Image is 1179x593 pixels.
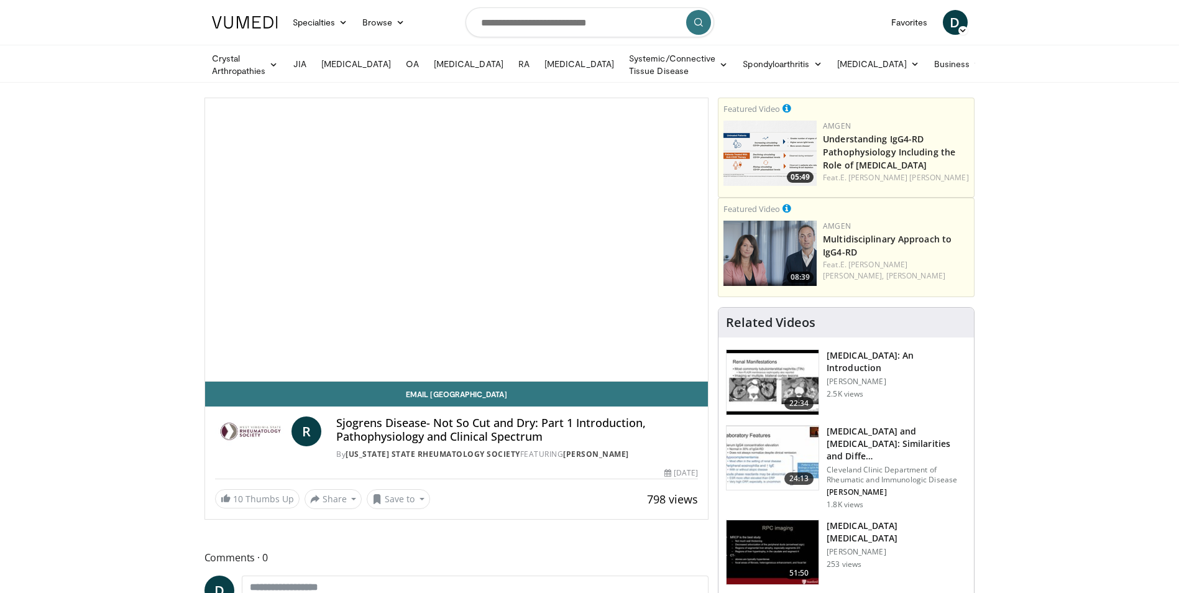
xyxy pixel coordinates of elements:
[735,52,829,76] a: Spondyloarthritis
[367,489,430,509] button: Save to
[215,489,300,508] a: 10 Thumbs Up
[726,425,966,510] a: 24:13 [MEDICAL_DATA] and [MEDICAL_DATA]: Similarities and Diffe… Cleveland Clinic Department of R...
[355,10,412,35] a: Browse
[726,315,815,330] h4: Related Videos
[784,472,814,485] span: 24:13
[727,350,819,415] img: 47980f05-c0f7-4192-9362-4cb0fcd554e5.150x105_q85_crop-smart_upscale.jpg
[204,549,709,566] span: Comments 0
[726,349,966,415] a: 22:34 [MEDICAL_DATA]: An Introduction [PERSON_NAME] 2.5K views
[723,221,817,286] a: 08:39
[823,259,969,282] div: Feat.
[827,520,966,545] h3: [MEDICAL_DATA] [MEDICAL_DATA]
[823,233,952,258] a: Multidisciplinary Approach to IgG4-RD
[827,465,966,485] p: Cleveland Clinic Department of Rheumatic and Immunologic Disease
[784,567,814,579] span: 51:50
[622,52,735,77] a: Systemic/Connective Tissue Disease
[726,520,966,586] a: 51:50 [MEDICAL_DATA] [MEDICAL_DATA] [PERSON_NAME] 253 views
[784,397,814,410] span: 22:34
[286,52,314,76] a: JIA
[823,133,955,171] a: Understanding IgG4-RD Pathophysiology Including the Role of [MEDICAL_DATA]
[563,449,629,459] a: [PERSON_NAME]
[886,270,945,281] a: [PERSON_NAME]
[827,559,861,569] p: 253 views
[647,492,698,507] span: 798 views
[723,121,817,186] a: 05:49
[727,520,819,585] img: 5f02b353-f81e-40e5-bc35-c432a737a304.150x105_q85_crop-smart_upscale.jpg
[827,500,863,510] p: 1.8K views
[723,121,817,186] img: 3e5b4ad1-6d9b-4d8f-ba8e-7f7d389ba880.png.150x105_q85_crop-smart_upscale.png
[723,221,817,286] img: 04ce378e-5681-464e-a54a-15375da35326.png.150x105_q85_crop-smart_upscale.png
[537,52,622,76] a: [MEDICAL_DATA]
[840,172,969,183] a: E. [PERSON_NAME] [PERSON_NAME]
[205,98,709,382] video-js: Video Player
[823,221,851,231] a: Amgen
[305,489,362,509] button: Share
[827,389,863,399] p: 2.5K views
[346,449,520,459] a: [US_STATE] State Rheumatology Society
[664,467,698,479] div: [DATE]
[398,52,426,76] a: OA
[827,425,966,462] h3: [MEDICAL_DATA] and [MEDICAL_DATA]: Similarities and Diffe…
[787,172,814,183] span: 05:49
[827,349,966,374] h3: [MEDICAL_DATA]: An Introduction
[830,52,927,76] a: [MEDICAL_DATA]
[827,547,966,557] p: [PERSON_NAME]
[827,487,966,497] p: [PERSON_NAME]
[823,172,969,183] div: Feat.
[212,16,278,29] img: VuMedi Logo
[204,52,286,77] a: Crystal Arthropathies
[884,10,935,35] a: Favorites
[943,10,968,35] a: D
[314,52,398,76] a: [MEDICAL_DATA]
[466,7,714,37] input: Search topics, interventions
[336,449,698,460] div: By FEATURING
[285,10,356,35] a: Specialties
[426,52,511,76] a: [MEDICAL_DATA]
[215,416,287,446] img: West Virginia State Rheumatology Society
[827,377,966,387] p: [PERSON_NAME]
[233,493,243,505] span: 10
[511,52,537,76] a: RA
[823,121,851,131] a: Amgen
[336,416,698,443] h4: Sjogrens Disease- Not So Cut and Dry: Part 1 Introduction, Pathophysiology and Clinical Spectrum
[205,382,709,407] a: Email [GEOGRAPHIC_DATA]
[727,426,819,490] img: 639ae221-5c05-4739-ae6e-a8d6e95da367.150x105_q85_crop-smart_upscale.jpg
[291,416,321,446] a: R
[787,272,814,283] span: 08:39
[927,52,990,76] a: Business
[823,259,907,281] a: E. [PERSON_NAME] [PERSON_NAME],
[723,103,780,114] small: Featured Video
[723,203,780,214] small: Featured Video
